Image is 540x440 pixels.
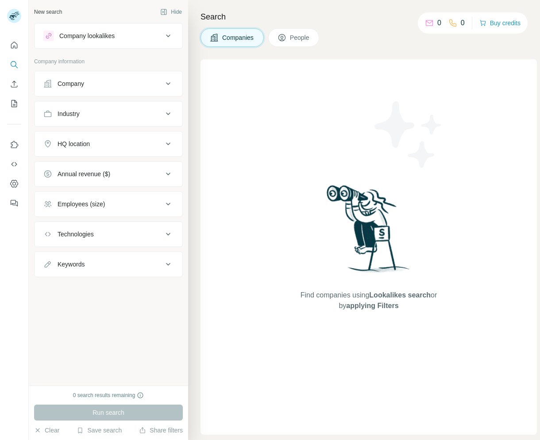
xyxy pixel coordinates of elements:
[479,17,521,29] button: Buy credits
[290,33,310,42] span: People
[34,426,59,435] button: Clear
[35,254,182,275] button: Keywords
[77,426,122,435] button: Save search
[369,291,431,299] span: Lookalikes search
[323,183,415,282] img: Surfe Illustration - Woman searching with binoculars
[58,170,110,178] div: Annual revenue ($)
[7,137,21,153] button: Use Surfe on LinkedIn
[35,224,182,245] button: Technologies
[34,8,62,16] div: New search
[59,31,115,40] div: Company lookalikes
[222,33,255,42] span: Companies
[461,18,465,28] p: 0
[58,139,90,148] div: HQ location
[7,156,21,172] button: Use Surfe API
[58,109,80,118] div: Industry
[7,195,21,211] button: Feedback
[369,95,448,174] img: Surfe Illustration - Stars
[58,230,94,239] div: Technologies
[346,302,398,309] span: applying Filters
[73,391,144,399] div: 0 search results remaining
[7,176,21,192] button: Dashboard
[35,193,182,215] button: Employees (size)
[7,76,21,92] button: Enrich CSV
[154,5,188,19] button: Hide
[58,200,105,208] div: Employees (size)
[58,260,85,269] div: Keywords
[58,79,84,88] div: Company
[139,426,183,435] button: Share filters
[35,73,182,94] button: Company
[7,96,21,112] button: My lists
[35,103,182,124] button: Industry
[35,163,182,185] button: Annual revenue ($)
[437,18,441,28] p: 0
[7,57,21,73] button: Search
[34,58,183,66] p: Company information
[7,37,21,53] button: Quick start
[35,133,182,154] button: HQ location
[298,290,440,311] span: Find companies using or by
[201,11,529,23] h4: Search
[35,25,182,46] button: Company lookalikes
